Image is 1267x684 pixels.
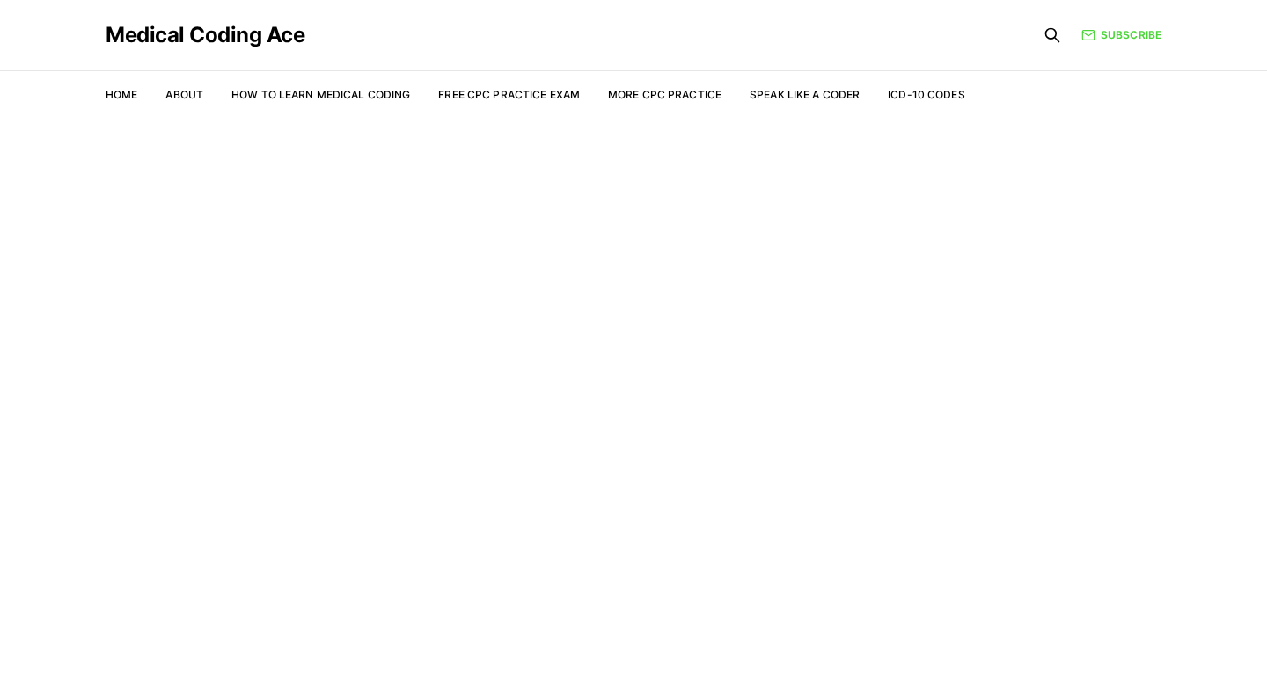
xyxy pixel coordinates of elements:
[827,598,1267,684] iframe: portal-trigger
[106,88,137,101] a: Home
[106,25,304,46] a: Medical Coding Ace
[608,88,721,101] a: More CPC Practice
[438,88,580,101] a: Free CPC Practice Exam
[165,88,203,101] a: About
[888,88,964,101] a: ICD-10 Codes
[750,88,860,101] a: Speak Like a Coder
[1081,27,1161,43] a: Subscribe
[231,88,410,101] a: How to Learn Medical Coding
